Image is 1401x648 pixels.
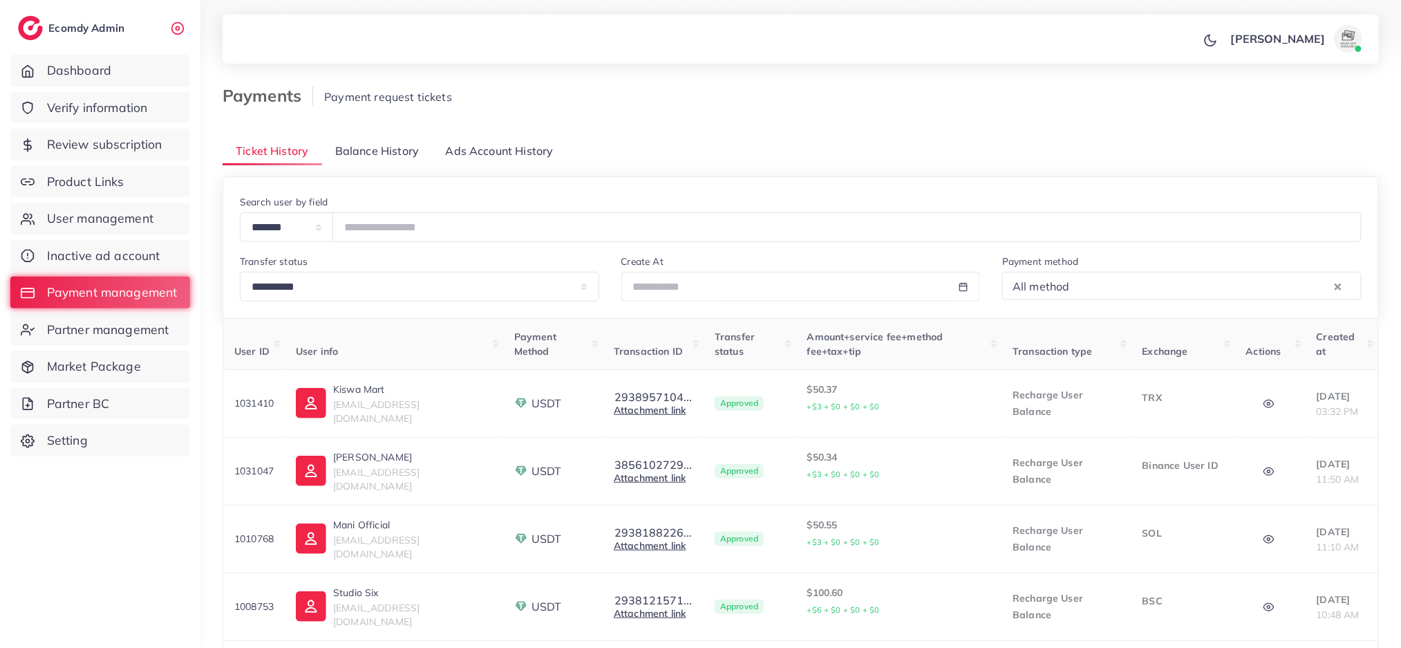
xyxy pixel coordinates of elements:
p: BSC [1143,593,1224,609]
span: 10:48 AM [1317,609,1360,621]
img: ic-user-info.36bf1079.svg [296,524,326,554]
a: Attachment link [614,607,686,620]
p: [DATE] [1317,591,1367,608]
span: All method [1010,276,1073,297]
p: 1031047 [234,463,274,479]
small: +$3 + $0 + $0 + $0 [807,537,880,547]
label: Search user by field [240,195,328,209]
p: Recharge User Balance [1013,454,1120,488]
img: payment [514,396,528,410]
a: Review subscription [10,129,190,160]
a: Attachment link [614,472,686,484]
img: ic-user-info.36bf1079.svg [296,456,326,486]
p: [DATE] [1317,456,1367,472]
img: payment [514,464,528,478]
span: Exchange [1143,345,1188,358]
a: Setting [10,425,190,456]
button: 2938188226... [614,526,693,539]
a: logoEcomdy Admin [18,16,128,40]
span: [EMAIL_ADDRESS][DOMAIN_NAME] [333,602,420,628]
span: Balance History [335,143,419,159]
a: Partner BC [10,388,190,420]
a: Dashboard [10,55,190,86]
span: USDT [532,531,562,547]
span: User management [47,210,153,228]
span: Inactive ad account [47,247,160,265]
label: Transfer status [240,254,308,268]
h2: Ecomdy Admin [48,21,128,35]
a: Product Links [10,166,190,198]
label: Payment method [1002,254,1078,268]
p: Recharge User Balance [1013,590,1120,623]
p: [PERSON_NAME] [333,449,492,465]
button: 2938957104... [614,391,693,403]
span: Approved [715,532,764,547]
p: [PERSON_NAME] [1231,30,1326,47]
p: Binance User ID [1143,457,1224,474]
p: [DATE] [1317,524,1367,540]
a: Inactive ad account [10,240,190,272]
img: ic-user-info.36bf1079.svg [296,591,326,622]
a: Payment management [10,277,190,308]
p: $100.60 [807,584,991,618]
a: [PERSON_NAME]avatar [1223,25,1368,53]
span: 11:50 AM [1317,473,1360,485]
span: Ads Account History [446,143,554,159]
span: Created at [1317,331,1355,357]
p: $50.37 [807,381,991,415]
img: avatar [1335,25,1362,53]
span: Transaction type [1013,345,1093,358]
span: User ID [234,345,270,358]
img: logo [18,16,43,40]
p: $50.34 [807,449,991,483]
span: Payment Method [514,331,556,357]
p: 1008753 [234,598,274,615]
span: USDT [532,599,562,615]
span: Review subscription [47,136,162,154]
img: payment [514,600,528,613]
span: USDT [532,396,562,411]
span: Partner management [47,321,169,339]
p: 1031410 [234,395,274,411]
p: [DATE] [1317,388,1367,405]
p: Studio Six [333,584,492,601]
a: Market Package [10,351,190,382]
button: 2938121571... [614,594,693,607]
p: Mani Official [333,517,492,533]
span: USDT [532,463,562,479]
span: Approved [715,600,764,615]
a: Attachment link [614,539,686,552]
span: 03:32 PM [1317,405,1359,418]
span: [EMAIL_ADDRESS][DOMAIN_NAME] [333,534,420,560]
p: Recharge User Balance [1013,387,1120,420]
span: Setting [47,432,88,450]
span: Dashboard [47,62,111,80]
span: Payment request tickets [324,90,452,104]
img: payment [514,532,528,546]
small: +$3 + $0 + $0 + $0 [807,402,880,411]
div: Search for option [1002,272,1362,300]
label: Create At [621,254,664,268]
span: User info [296,345,338,358]
span: Verify information [47,99,148,117]
span: Ticket History [236,143,308,159]
small: +$3 + $0 + $0 + $0 [807,470,880,479]
span: [EMAIL_ADDRESS][DOMAIN_NAME] [333,466,420,492]
span: Transaction ID [614,345,683,358]
span: Approved [715,396,764,411]
span: Transfer status [715,331,755,357]
a: Verify information [10,92,190,124]
span: [EMAIL_ADDRESS][DOMAIN_NAME] [333,398,420,425]
h3: Payments [223,86,313,106]
p: Kiswa Mart [333,381,492,398]
p: SOL [1143,525,1224,541]
p: Recharge User Balance [1013,522,1120,555]
button: 3856102729... [614,459,693,471]
input: Search for option [1074,275,1331,297]
a: Partner management [10,314,190,346]
a: User management [10,203,190,234]
img: ic-user-info.36bf1079.svg [296,388,326,418]
span: Amount+service fee+method fee+tax+tip [807,331,943,357]
span: Product Links [47,173,124,191]
p: TRX [1143,389,1224,406]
